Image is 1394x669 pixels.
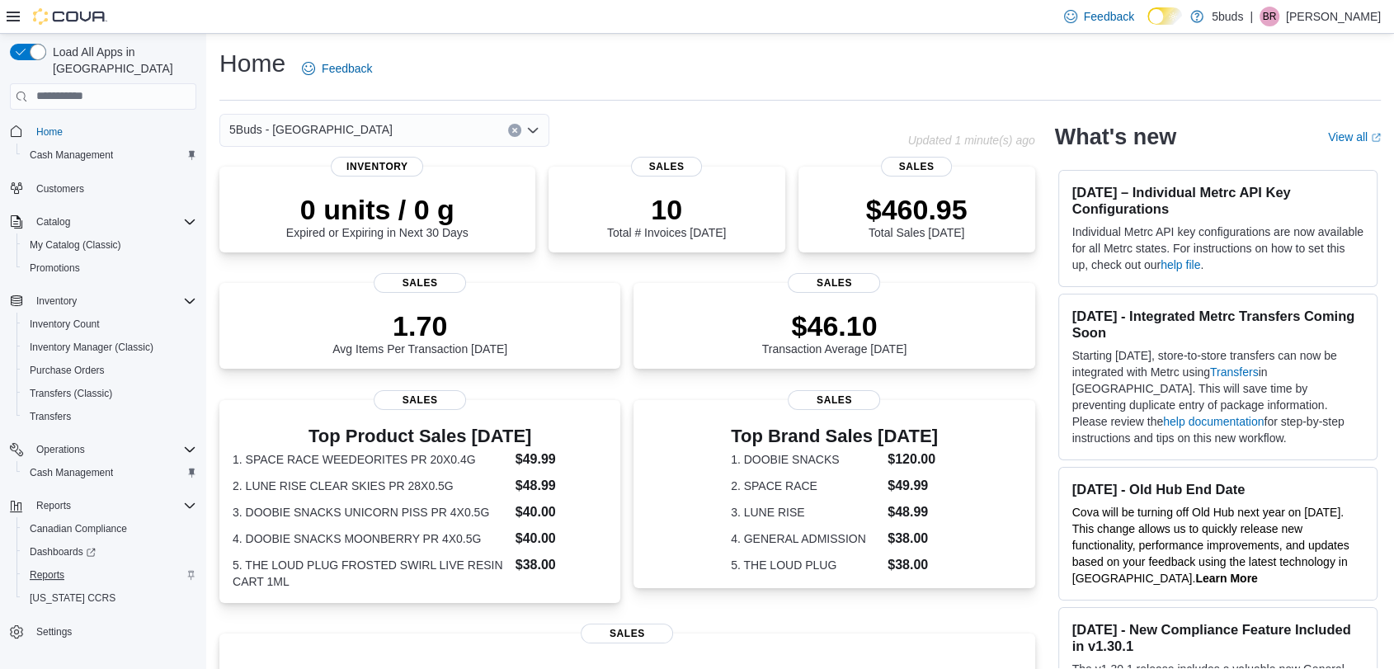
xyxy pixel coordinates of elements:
[23,463,120,483] a: Cash Management
[331,157,423,177] span: Inventory
[16,517,203,540] button: Canadian Compliance
[30,364,105,377] span: Purchase Orders
[30,341,153,354] span: Inventory Manager (Classic)
[233,426,607,446] h3: Top Product Sales [DATE]
[30,121,196,142] span: Home
[30,568,64,582] span: Reports
[1195,572,1257,585] a: Learn More
[30,496,78,516] button: Reports
[233,557,509,590] dt: 5. THE LOUD PLUG FROSTED SWIRL LIVE RESIN CART 1ML
[23,565,71,585] a: Reports
[1072,506,1349,585] span: Cova will be turning off Old Hub next year on [DATE]. This change allows us to quickly release ne...
[30,178,196,199] span: Customers
[888,502,938,522] dd: $48.99
[16,540,203,563] a: Dashboards
[229,120,393,139] span: 5Buds - [GEOGRAPHIC_DATA]
[3,620,203,643] button: Settings
[1371,133,1381,143] svg: External link
[332,309,507,342] p: 1.70
[30,261,80,275] span: Promotions
[1072,347,1363,446] p: Starting [DATE], store-to-store transfers can now be integrated with Metrc using in [GEOGRAPHIC_D...
[30,387,112,400] span: Transfers (Classic)
[30,466,113,479] span: Cash Management
[23,542,196,562] span: Dashboards
[332,309,507,356] div: Avg Items Per Transaction [DATE]
[23,235,196,255] span: My Catalog (Classic)
[233,530,509,547] dt: 4. DOOBIE SNACKS MOONBERRY PR 4X0.5G
[23,337,196,357] span: Inventory Manager (Classic)
[16,382,203,405] button: Transfers (Classic)
[888,476,938,496] dd: $49.99
[866,193,968,239] div: Total Sales [DATE]
[607,193,726,226] p: 10
[866,193,968,226] p: $460.95
[16,461,203,484] button: Cash Management
[23,258,87,278] a: Promotions
[23,384,119,403] a: Transfers (Classic)
[3,438,203,461] button: Operations
[219,47,285,80] h1: Home
[1072,481,1363,497] h3: [DATE] - Old Hub End Date
[16,233,203,257] button: My Catalog (Classic)
[23,588,196,608] span: Washington CCRS
[30,522,127,535] span: Canadian Compliance
[30,148,113,162] span: Cash Management
[731,557,881,573] dt: 5. THE LOUD PLUG
[1147,25,1148,26] span: Dark Mode
[788,273,880,293] span: Sales
[1328,130,1381,144] a: View allExternal link
[762,309,907,356] div: Transaction Average [DATE]
[16,587,203,610] button: [US_STATE] CCRS
[1286,7,1381,26] p: [PERSON_NAME]
[36,625,72,638] span: Settings
[374,390,466,410] span: Sales
[631,157,702,177] span: Sales
[1212,7,1243,26] p: 5buds
[46,44,196,77] span: Load All Apps in [GEOGRAPHIC_DATA]
[23,145,196,165] span: Cash Management
[3,210,203,233] button: Catalog
[581,624,673,643] span: Sales
[23,463,196,483] span: Cash Management
[23,407,196,426] span: Transfers
[516,502,608,522] dd: $40.00
[1147,7,1182,25] input: Dark Mode
[30,496,196,516] span: Reports
[788,390,880,410] span: Sales
[516,450,608,469] dd: $49.99
[1072,621,1363,654] h3: [DATE] - New Compliance Feature Included in v1.30.1
[30,291,83,311] button: Inventory
[508,124,521,137] button: Clear input
[1055,124,1176,150] h2: What's new
[36,294,77,308] span: Inventory
[30,291,196,311] span: Inventory
[23,384,196,403] span: Transfers (Classic)
[30,440,196,459] span: Operations
[233,451,509,468] dt: 1. SPACE RACE WEEDEORITES PR 20X0.4G
[3,494,203,517] button: Reports
[286,193,469,239] div: Expired or Expiring in Next 30 Days
[731,426,938,446] h3: Top Brand Sales [DATE]
[30,622,78,642] a: Settings
[30,212,196,232] span: Catalog
[30,545,96,558] span: Dashboards
[30,410,71,423] span: Transfers
[16,563,203,587] button: Reports
[731,478,881,494] dt: 2. SPACE RACE
[30,122,69,142] a: Home
[233,504,509,521] dt: 3. DOOBIE SNACKS UNICORN PISS PR 4X0.5G
[888,529,938,549] dd: $38.00
[374,273,466,293] span: Sales
[23,360,196,380] span: Purchase Orders
[1210,365,1259,379] a: Transfers
[16,336,203,359] button: Inventory Manager (Classic)
[16,313,203,336] button: Inventory Count
[36,499,71,512] span: Reports
[3,120,203,144] button: Home
[23,407,78,426] a: Transfers
[30,440,92,459] button: Operations
[23,565,196,585] span: Reports
[1072,308,1363,341] h3: [DATE] - Integrated Metrc Transfers Coming Soon
[881,157,952,177] span: Sales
